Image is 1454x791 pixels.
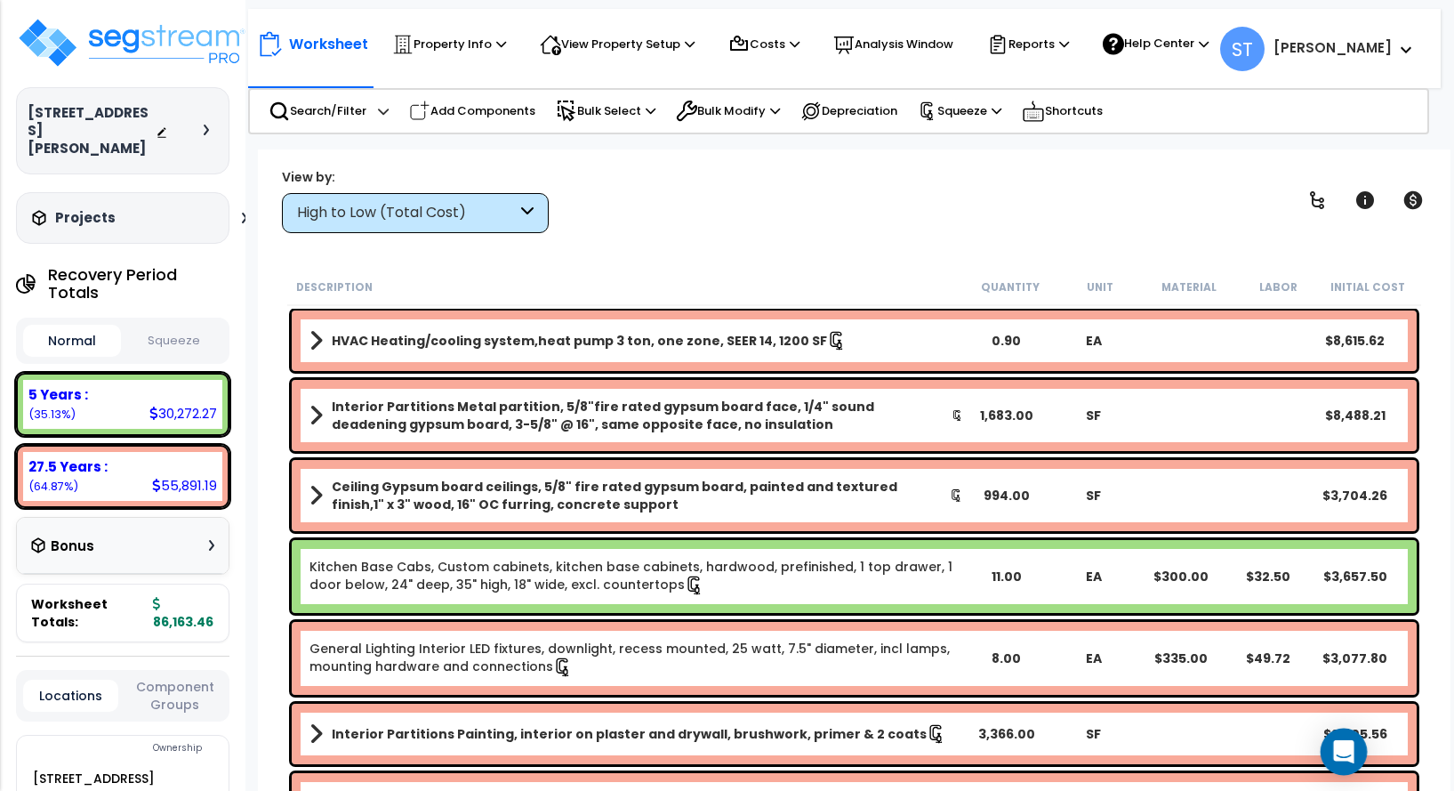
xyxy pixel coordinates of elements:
[1050,568,1137,585] div: EA
[1312,407,1399,424] div: $8,488.21
[791,92,907,131] div: Depreciation
[981,280,1040,295] small: Quantity
[297,203,517,223] div: High to Low (Total Cost)
[918,101,1001,121] p: Squeeze
[309,722,963,747] a: Assembly Title
[399,92,545,131] div: Add Components
[1050,650,1137,667] div: EA
[309,398,963,433] a: Assembly Title
[1161,280,1217,295] small: Material
[540,34,695,55] p: View Property Setup
[23,680,118,712] button: Locations
[1225,650,1312,667] div: $49.72
[1312,650,1399,667] div: $3,077.80
[28,407,76,422] small: 35.133535723843956%
[31,595,146,631] span: Worksheet Totals:
[282,168,549,186] div: View by:
[332,398,952,433] b: Interior Partitions Metal partition, 5/8"fire rated gypsum board face, 1/4" sound deadening gypsu...
[332,332,827,350] b: HVAC Heating/cooling system,heat pump 3 ton, one zone, SEER 14, 1200 SF
[1087,280,1113,295] small: Unit
[152,476,217,495] div: 55,891.19
[28,385,88,404] b: 5 Years :
[963,487,1050,504] div: 994.00
[1330,280,1405,295] small: Initial Cost
[963,650,1050,667] div: 8.00
[23,325,121,357] button: Normal
[833,34,953,55] p: Analysis Window
[1312,332,1399,350] div: $8,615.62
[963,725,1050,743] div: 3,366.00
[28,457,108,476] b: 27.5 Years :
[153,595,213,631] b: 86,163.46
[309,328,963,353] a: Assembly Title
[52,738,229,759] div: Ownership
[1225,568,1312,585] div: $32.50
[51,539,94,554] h3: Bonus
[1220,27,1265,71] span: ST
[149,404,217,423] div: 30,272.27
[1050,725,1137,743] div: SF
[309,640,963,677] a: Individual Item
[1137,650,1225,667] div: $335.00
[987,34,1069,55] p: Reports
[392,34,506,55] p: Property Info
[1137,568,1225,585] div: $300.00
[289,32,368,56] p: Worksheet
[963,332,1050,350] div: 0.90
[28,104,156,157] h3: [STREET_ADDRESS][PERSON_NAME]
[125,326,223,357] button: Squeeze
[269,101,366,122] p: Search/Filter
[556,101,655,122] p: Bulk Select
[309,478,963,513] a: Assembly Title
[1103,33,1209,55] p: Help Center
[1312,725,1399,743] div: $2,805.56
[1273,38,1392,57] b: [PERSON_NAME]
[48,266,230,302] h4: Recovery Period Totals
[1050,407,1137,424] div: SF
[1321,729,1368,776] div: Open Intercom Messenger
[1050,487,1137,504] div: SF
[963,568,1050,585] div: 11.00
[800,101,897,122] p: Depreciation
[1022,99,1103,124] p: Shortcuts
[1012,90,1113,133] div: Shortcuts
[55,209,116,227] h3: Projects
[332,478,950,513] b: Ceiling Gypsum board ceilings, 5/8" fire rated gypsum board, painted and textured finish,1" x 3" ...
[676,101,780,122] p: Bulk Modify
[28,479,78,494] small: 64.86646427615604%
[127,677,222,714] button: Component Groups
[1050,332,1137,350] div: EA
[296,280,373,295] small: Description
[332,725,927,743] b: Interior Partitions Painting, interior on plaster and drywall, brushwork, primer & 2 coats
[409,101,535,122] p: Add Components
[1259,280,1297,295] small: Labor
[1312,487,1399,504] div: $3,704.26
[728,34,799,55] p: Costs
[963,407,1050,424] div: 1,683.00
[309,558,963,595] a: Individual Item
[1312,568,1399,585] div: $3,657.50
[16,16,247,69] img: logo_pro_r.png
